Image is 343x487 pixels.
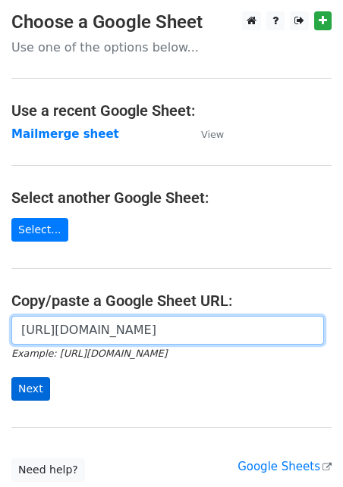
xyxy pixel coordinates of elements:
a: View [186,127,224,141]
input: Paste your Google Sheet URL here [11,316,324,345]
input: Next [11,377,50,401]
a: Need help? [11,458,85,482]
h4: Select another Google Sheet: [11,189,332,207]
a: Mailmerge sheet [11,127,119,141]
a: Google Sheets [238,460,332,473]
iframe: Chat Widget [267,414,343,487]
small: Example: [URL][DOMAIN_NAME] [11,348,167,359]
a: Select... [11,218,68,242]
small: View [201,129,224,140]
h4: Use a recent Google Sheet: [11,101,332,120]
h3: Choose a Google Sheet [11,11,332,33]
p: Use one of the options below... [11,39,332,55]
h4: Copy/paste a Google Sheet URL: [11,292,332,310]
